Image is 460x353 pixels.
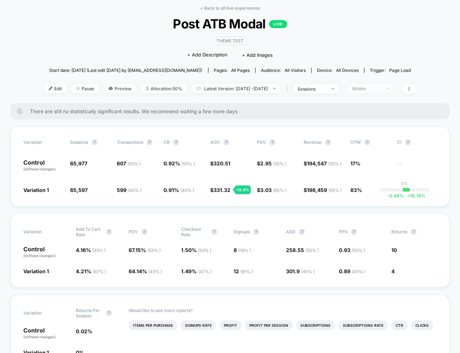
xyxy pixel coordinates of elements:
[350,187,362,193] span: 83%
[49,87,52,90] img: edit
[213,160,230,166] span: 320.51
[128,161,141,166] span: ( 55 % )
[62,16,398,31] span: Post ATB Modal
[23,167,56,171] span: (without changes)
[23,187,49,193] span: Variation 1
[269,20,287,28] p: LIVE
[23,139,63,145] span: Variation
[30,108,435,114] span: There are still no statistically significant results. We recommend waiting a few more days
[76,268,106,274] span: 4.21 %
[260,187,286,193] span: 3.03
[164,139,170,145] span: CR
[198,269,212,274] span: ( 47 % )
[142,229,147,235] button: ?
[261,68,306,73] div: Audience:
[210,187,230,193] span: $
[407,193,410,198] span: +
[332,88,334,90] img: end
[76,328,92,334] span: 0.02 %
[210,139,220,145] span: AOV
[404,186,405,192] p: |
[164,187,194,193] span: 0.91 %
[128,188,142,193] span: ( 45 % )
[238,248,251,253] span: ( 19 % )
[23,327,69,340] p: Control
[147,248,161,253] span: ( 55 % )
[181,247,211,253] span: 1.50 %
[181,268,212,274] span: 1.49 %
[23,246,69,258] p: Control
[76,87,80,90] img: end
[386,88,389,89] img: end
[273,88,276,89] img: end
[164,160,195,166] span: 0.92 %
[364,139,370,145] button: ?
[339,320,388,330] li: Subscriptions Rate
[23,335,56,339] span: (without changes)
[339,229,348,234] span: PPS
[328,161,341,166] span: ( 35 % )
[231,68,250,73] span: all pages
[211,229,217,235] button: ?
[117,139,143,145] span: Transactions
[23,160,63,172] p: Control
[401,181,408,186] p: 0%
[234,229,250,234] span: Signups
[23,268,49,274] span: Variation 1
[304,160,341,166] span: $
[213,37,247,45] span: Theme Test
[270,139,275,145] button: ?
[117,160,141,166] span: 607
[49,68,202,73] span: Start date: [DATE] (Last edit [DATE] by [EMAIL_ADDRESS][DOMAIN_NAME])
[305,248,319,253] span: ( 55 % )
[391,320,408,330] li: Ctr
[307,187,342,193] span: 198,459
[76,226,102,237] span: Add To Cart Rate
[106,229,112,235] button: ?
[71,84,100,93] span: Pause
[129,229,138,234] span: PDV
[23,253,56,258] span: (without changes)
[391,229,407,234] span: Returns
[301,269,315,274] span: ( 45 % )
[224,139,229,145] button: ?
[129,268,162,274] span: 64.14 %
[257,187,286,193] span: $
[146,87,149,91] img: rebalance
[286,268,315,274] span: 301.9
[352,86,381,91] div: Mobile
[23,226,63,237] span: Variation
[181,226,208,237] span: Checkout Rate
[296,320,335,330] li: Subscriptions
[70,187,88,193] span: 65,597
[43,84,67,93] span: Edit
[273,161,286,166] span: ( 35 % )
[350,139,390,145] span: OTW
[240,269,253,274] span: ( 81 % )
[129,320,177,330] li: Items Per Purchase
[257,139,266,145] span: PSV
[76,308,102,318] span: Returns Per Session
[245,320,293,330] li: Profit Per Session
[285,84,292,94] span: |
[117,187,142,193] span: 599
[242,52,273,58] span: + Add Images
[198,248,211,253] span: ( 53 % )
[411,320,433,330] li: Clicks
[352,269,365,274] span: ( 45 % )
[220,320,241,330] li: Profit
[106,310,112,316] button: ?
[397,139,437,145] span: CI
[173,139,179,145] button: ?
[234,268,253,274] span: 12
[298,86,326,92] div: sessions
[197,87,201,90] img: calendar
[391,247,397,253] span: 10
[260,160,286,166] span: 2.95
[336,68,359,73] span: all devices
[339,247,365,253] span: 0.93
[93,269,106,274] span: ( 67 % )
[148,269,162,274] span: ( 45 % )
[129,247,161,253] span: 67.15 %
[213,187,230,193] span: 331.32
